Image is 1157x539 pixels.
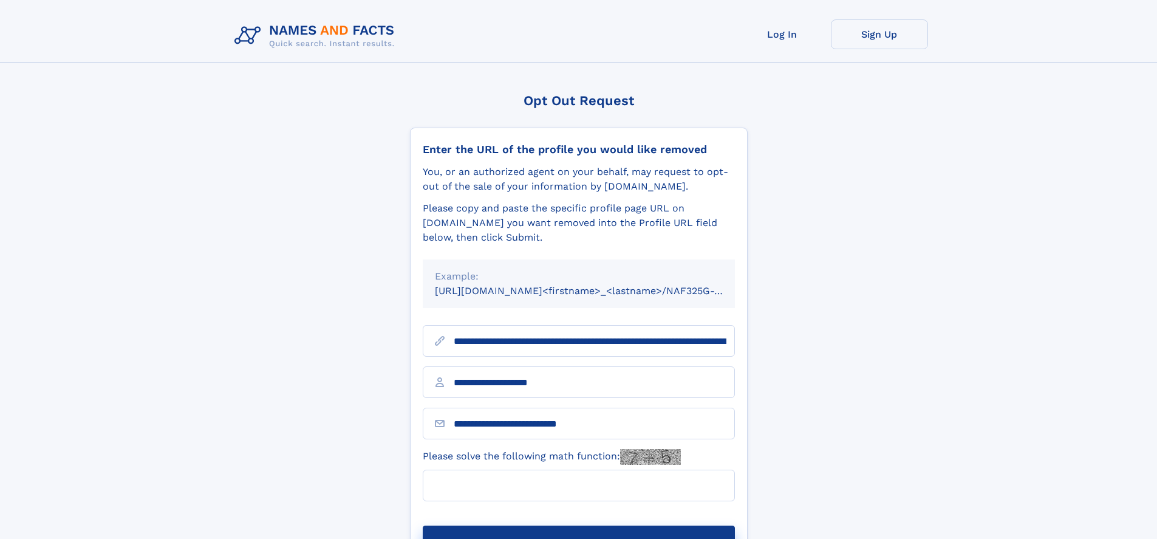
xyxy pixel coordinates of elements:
div: Enter the URL of the profile you would like removed [423,143,735,156]
small: [URL][DOMAIN_NAME]<firstname>_<lastname>/NAF325G-xxxxxxxx [435,285,758,297]
div: Example: [435,269,723,284]
div: Opt Out Request [410,93,748,108]
div: Please copy and paste the specific profile page URL on [DOMAIN_NAME] you want removed into the Pr... [423,201,735,245]
div: You, or an authorized agent on your behalf, may request to opt-out of the sale of your informatio... [423,165,735,194]
label: Please solve the following math function: [423,449,681,465]
img: Logo Names and Facts [230,19,404,52]
a: Log In [734,19,831,49]
a: Sign Up [831,19,928,49]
